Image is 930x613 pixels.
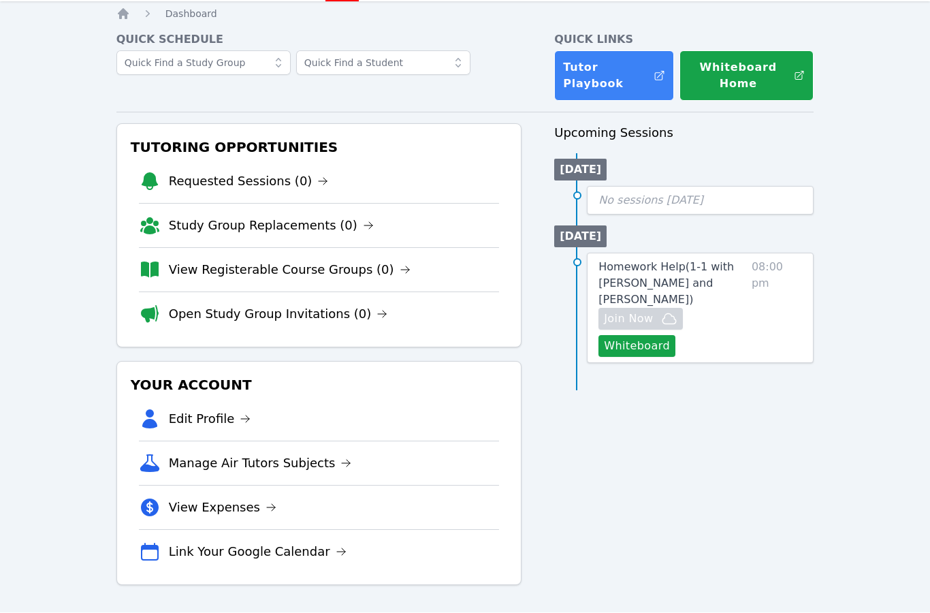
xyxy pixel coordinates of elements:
h3: Your Account [128,373,511,398]
a: Tutor Playbook [554,51,674,101]
a: View Expenses [169,499,276,518]
a: Open Study Group Invitations (0) [169,305,388,324]
button: Whiteboard Home [679,51,814,101]
a: Requested Sessions (0) [169,172,329,191]
span: Join Now [604,311,653,328]
a: View Registerable Course Groups (0) [169,261,411,280]
input: Quick Find a Student [296,51,470,76]
span: 08:00 pm [752,260,802,358]
li: [DATE] [554,159,607,181]
input: Quick Find a Study Group [116,51,291,76]
a: Homework Help(1-1 with [PERSON_NAME] and [PERSON_NAME]) [598,260,746,309]
nav: Breadcrumb [116,7,814,21]
button: Whiteboard [598,336,675,358]
span: Homework Help ( 1-1 with [PERSON_NAME] and [PERSON_NAME] ) [598,261,734,306]
span: Dashboard [165,9,217,20]
a: Study Group Replacements (0) [169,217,374,236]
button: Join Now [598,309,683,330]
span: No sessions [DATE] [598,194,703,207]
a: Edit Profile [169,410,251,429]
li: [DATE] [554,226,607,248]
h4: Quick Schedule [116,32,522,48]
h3: Upcoming Sessions [554,124,814,143]
a: Link Your Google Calendar [169,543,347,562]
a: Manage Air Tutors Subjects [169,454,352,473]
a: Dashboard [165,7,217,21]
h3: Tutoring Opportunities [128,136,511,160]
h4: Quick Links [554,32,814,48]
